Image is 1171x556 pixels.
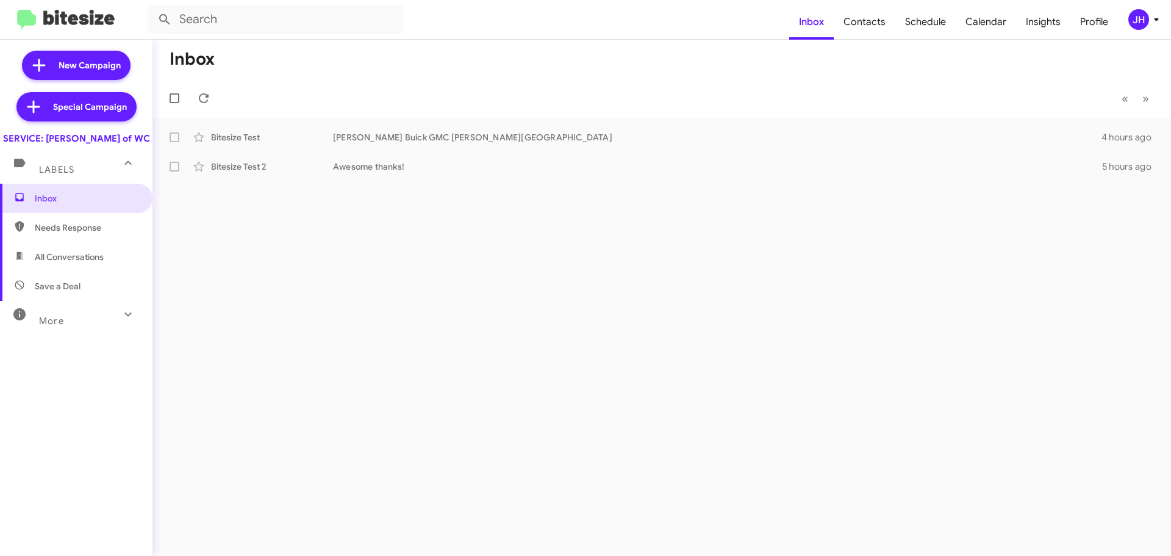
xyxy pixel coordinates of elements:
[35,222,138,234] span: Needs Response
[1016,4,1070,40] a: Insights
[211,131,333,143] div: Bitesize Test
[1101,131,1161,143] div: 4 hours ago
[35,192,138,204] span: Inbox
[53,101,127,113] span: Special Campaign
[1128,9,1149,30] div: JH
[1102,161,1161,173] div: 5 hours ago
[1135,86,1156,111] button: Next
[1114,86,1136,111] button: Previous
[3,132,150,145] div: SERVICE: [PERSON_NAME] of WC
[1118,9,1158,30] button: JH
[39,316,64,327] span: More
[148,5,404,34] input: Search
[789,4,834,40] a: Inbox
[39,164,74,175] span: Labels
[333,131,1101,143] div: [PERSON_NAME] Buick GMC [PERSON_NAME][GEOGRAPHIC_DATA]
[170,49,215,69] h1: Inbox
[22,51,131,80] a: New Campaign
[956,4,1016,40] a: Calendar
[211,161,333,173] div: Bitesize Test 2
[1115,86,1156,111] nav: Page navigation example
[333,161,1102,173] div: Awesome thanks!
[16,92,137,121] a: Special Campaign
[1070,4,1118,40] a: Profile
[35,280,81,292] span: Save a Deal
[895,4,956,40] a: Schedule
[1142,91,1149,106] span: »
[834,4,895,40] a: Contacts
[1122,91,1128,106] span: «
[59,59,121,71] span: New Campaign
[35,251,104,263] span: All Conversations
